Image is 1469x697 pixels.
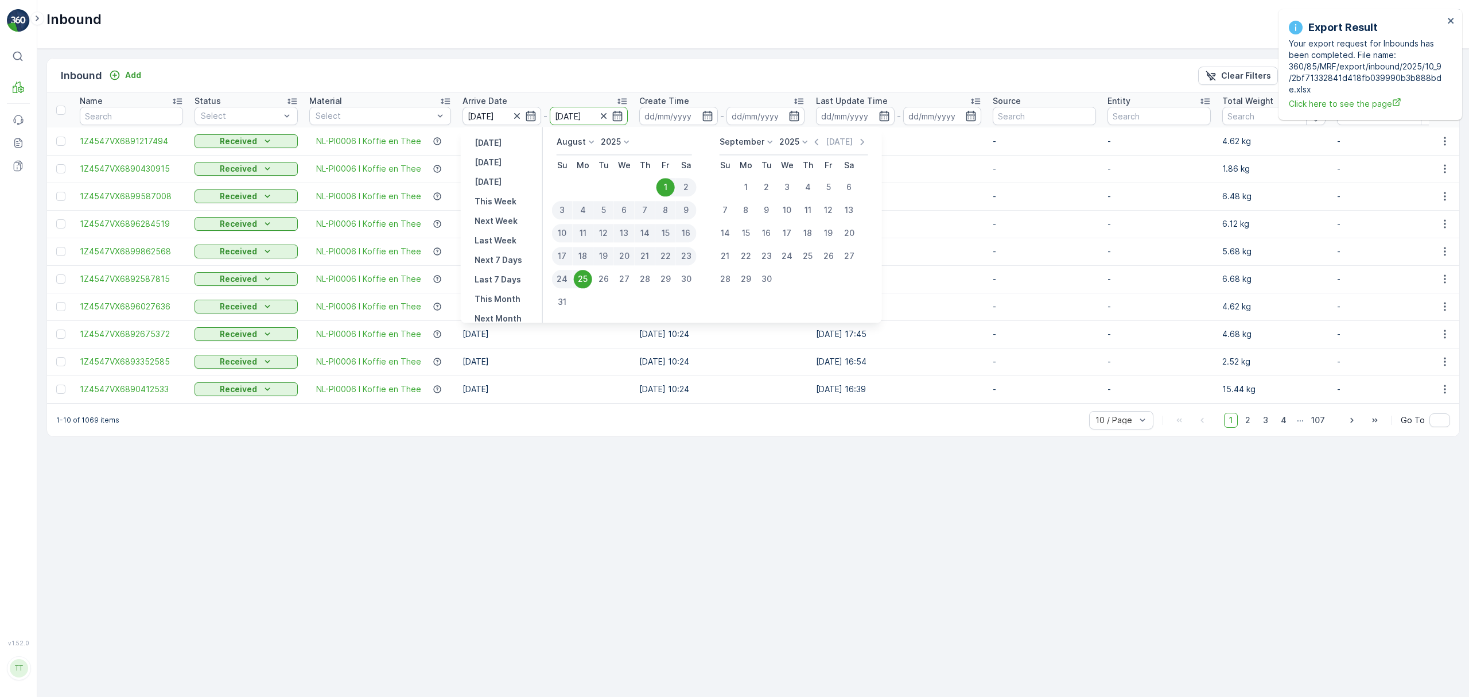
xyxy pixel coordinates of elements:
th: Monday [736,155,756,176]
a: 1Z4547VX6892675372 [80,328,183,340]
button: Add [104,68,146,82]
input: Search [80,107,183,125]
span: 4 [1276,413,1292,428]
button: Received [195,355,298,369]
div: 25 [574,270,592,288]
p: Last Week [475,235,516,246]
span: Go To [1401,415,1425,426]
div: Toggle Row Selected [56,137,65,146]
div: 13 [614,224,635,242]
p: - [1107,384,1211,395]
div: 6 [840,178,858,196]
button: Received [195,162,298,176]
p: Last 7 Days [475,274,521,285]
p: - [1337,384,1440,395]
button: Received [195,382,298,396]
p: - [1107,301,1211,312]
div: 3 [552,201,573,219]
td: [DATE] [457,210,634,238]
p: Received [220,301,257,312]
div: 13 [840,201,858,219]
div: Toggle Row Selected [56,330,65,339]
p: - [1107,328,1211,340]
div: 4 [799,178,817,196]
td: [DATE] [457,320,634,348]
p: Received [220,328,257,340]
p: September [720,136,764,148]
div: 5 [593,201,614,219]
td: [DATE] 17:45 [810,320,987,348]
button: Received [195,189,298,203]
div: 9 [676,201,697,219]
button: Received [195,245,298,258]
td: [DATE] 16:39 [810,375,987,403]
p: Source [993,95,1021,107]
div: 29 [737,270,755,288]
span: 107 [1306,413,1330,428]
p: Received [220,191,257,202]
input: dd/mm/yyyy [639,107,718,125]
a: 1Z4547VX6893352585 [80,356,183,367]
p: - [1337,356,1440,367]
div: 22 [737,247,755,265]
p: Select [201,110,280,122]
p: - [1107,246,1211,257]
span: NL-PI0006 I Koffie en Thee [316,384,421,395]
button: close [1447,16,1455,27]
p: - [993,163,1096,175]
div: Toggle Row Selected [56,302,65,311]
div: 24 [778,247,796,265]
p: Last Update Time [816,95,888,107]
p: [DATE] [475,157,502,168]
th: Friday [655,155,676,176]
p: Received [220,218,257,230]
p: August [557,136,586,148]
p: - [1337,246,1440,257]
p: Received [220,163,257,175]
p: - [1337,191,1440,202]
a: NL-PI0006 I Koffie en Thee [316,301,421,312]
a: 1Z4547VX6899587008 [80,191,183,202]
div: 28 [716,270,734,288]
td: [DATE] [457,127,634,155]
p: - [993,384,1096,395]
p: - [993,246,1096,257]
button: Clear Filters [1198,67,1278,85]
p: Next Month [475,313,522,324]
span: 1Z4547VX6899862568 [80,246,183,257]
span: NL-PI0006 I Koffie en Thee [316,273,421,285]
a: 1Z4547VX6890412533 [80,384,183,395]
span: NL-PI0006 I Koffie en Thee [316,218,421,230]
a: 1Z4547VX6896027636 [80,301,183,312]
div: 27 [840,247,858,265]
div: 30 [757,270,776,288]
div: 29 [656,270,675,288]
div: 5 [819,178,838,196]
p: 4.62 kg [1222,301,1326,312]
p: Create Time [639,95,689,107]
p: 4.68 kg [1222,328,1326,340]
td: [DATE] [457,375,634,403]
button: TT [7,649,30,688]
button: This Month [470,292,525,306]
button: Received [195,272,298,286]
td: [DATE] 16:44 [810,293,987,320]
td: [DATE] 16:57 [810,155,987,183]
td: [DATE] 10:24 [634,348,810,375]
p: Clear Filters [1221,70,1271,82]
span: 1Z4547VX6892587815 [80,273,183,285]
span: v 1.52.0 [7,640,30,646]
span: 1Z4547VX6890430915 [80,163,183,175]
div: 28 [636,270,654,288]
p: 5.68 kg [1222,246,1326,257]
img: logo [7,9,30,32]
div: 24 [552,270,573,288]
div: 11 [799,201,817,219]
div: 9 [757,201,776,219]
a: NL-PI0006 I Koffie en Thee [316,135,421,147]
div: 10 [778,201,796,219]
